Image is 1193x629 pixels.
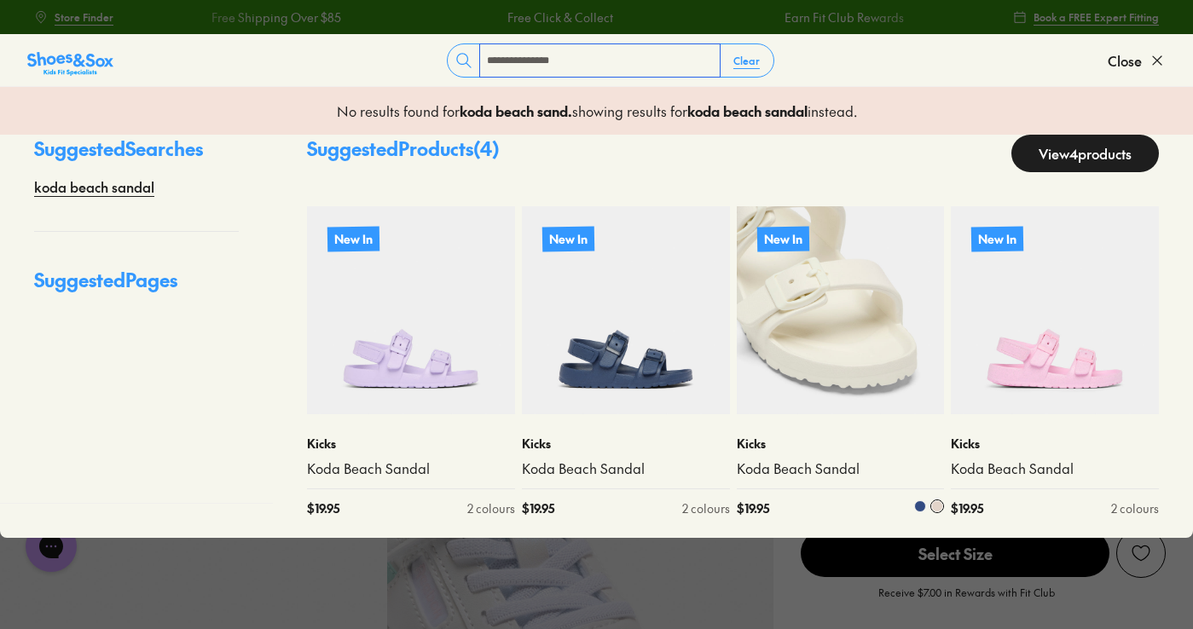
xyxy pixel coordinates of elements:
[1013,2,1159,32] a: Book a FREE Expert Fitting
[687,101,808,120] b: koda beach sandal
[467,499,515,517] div: 2 colours
[878,585,1055,615] p: Receive $7.00 in Rewards with Fit Club
[522,499,554,517] span: $ 19.95
[17,515,85,578] iframe: Gorgias live chat messenger
[307,499,339,517] span: $ 19.95
[307,435,515,453] p: Kicks
[951,435,1159,453] p: Kicks
[971,226,1023,251] p: New In
[193,9,322,26] a: Free Shipping Over $85
[951,499,983,517] span: $ 19.95
[27,50,113,78] img: SNS_Logo_Responsive.svg
[737,435,945,453] p: Kicks
[34,266,239,308] p: Suggested Pages
[756,224,810,254] p: New In
[327,226,379,251] p: New In
[55,9,113,25] span: Store Finder
[720,45,773,76] button: Clear
[737,206,945,414] a: New In
[801,528,1109,578] button: Select Size
[34,135,239,176] p: Suggested Searches
[951,206,1159,414] a: New In
[27,47,113,74] a: Shoes &amp; Sox
[489,9,594,26] a: Free Click & Collect
[1034,9,1159,25] span: Book a FREE Expert Fitting
[522,459,730,478] a: Koda Beach Sandal
[1108,50,1142,71] span: Close
[34,2,113,32] a: Store Finder
[1116,528,1166,578] button: Add to Wishlist
[1011,135,1159,172] a: View4products
[337,101,857,121] p: No results found for showing results for instead.
[1111,499,1159,517] div: 2 colours
[682,499,730,517] div: 2 colours
[951,459,1159,478] a: Koda Beach Sandal
[737,459,945,478] a: Koda Beach Sandal
[737,499,769,517] span: $ 19.95
[801,529,1109,577] span: Select Size
[766,9,885,26] a: Earn Fit Club Rewards
[307,135,500,172] p: Suggested Products
[542,226,594,251] p: New In
[460,101,572,120] b: koda beach sand .
[522,206,730,414] a: New In
[34,176,154,197] a: koda beach sandal
[307,459,515,478] a: Koda Beach Sandal
[473,136,500,161] span: ( 4 )
[1108,42,1166,79] button: Close
[307,206,515,414] a: New In
[522,435,730,453] p: Kicks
